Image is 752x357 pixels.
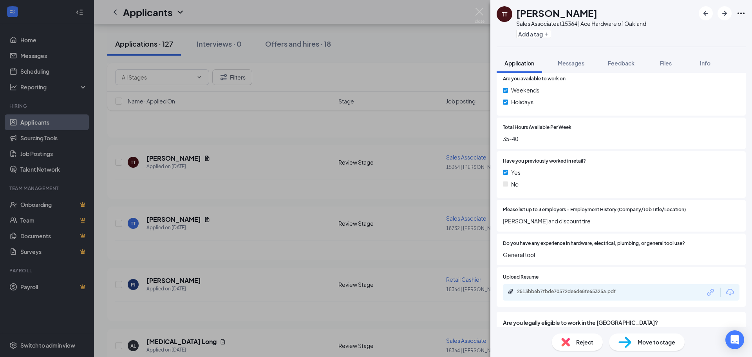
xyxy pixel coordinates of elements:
[699,6,713,20] button: ArrowLeftNew
[503,217,739,225] span: [PERSON_NAME] and discount tire
[503,274,539,281] span: Upload Resume
[502,10,507,18] div: TT
[720,9,729,18] svg: ArrowRight
[701,9,710,18] svg: ArrowLeftNew
[503,206,686,214] span: Please list up to 3 employers - Employment History (Company/Job Title/Location)
[736,9,746,18] svg: Ellipses
[517,288,627,295] div: 2513bb6b7fbde70572de6de8fe65325a.pdf
[638,338,675,346] span: Move to stage
[503,158,586,165] span: Have you previously worked in retail?
[508,288,634,296] a: Paperclip2513bb6b7fbde70572de6de8fe65325a.pdf
[503,250,739,259] span: General tool
[660,60,672,67] span: Files
[576,338,593,346] span: Reject
[503,318,739,327] span: Are you legally eligible to work in the [GEOGRAPHIC_DATA]?
[516,20,646,27] div: Sales Associate at 15364 | Ace Hardware of Oakland
[511,180,519,188] span: No
[511,98,533,106] span: Holidays
[558,60,584,67] span: Messages
[725,330,744,349] div: Open Intercom Messenger
[706,287,716,297] svg: Link
[608,60,634,67] span: Feedback
[508,288,514,295] svg: Paperclip
[511,86,539,94] span: Weekends
[511,168,521,177] span: Yes
[725,288,735,297] svg: Download
[503,75,566,83] span: Are you available to work on
[516,6,597,20] h1: [PERSON_NAME]
[516,30,551,38] button: PlusAdd a tag
[718,6,732,20] button: ArrowRight
[544,32,549,36] svg: Plus
[700,60,710,67] span: Info
[503,240,685,247] span: Do you have any experience in hardware, electrical, plumbing, or general tool use?
[503,124,571,131] span: Total Hours Available Per Week
[504,60,534,67] span: Application
[503,134,739,143] span: 35-40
